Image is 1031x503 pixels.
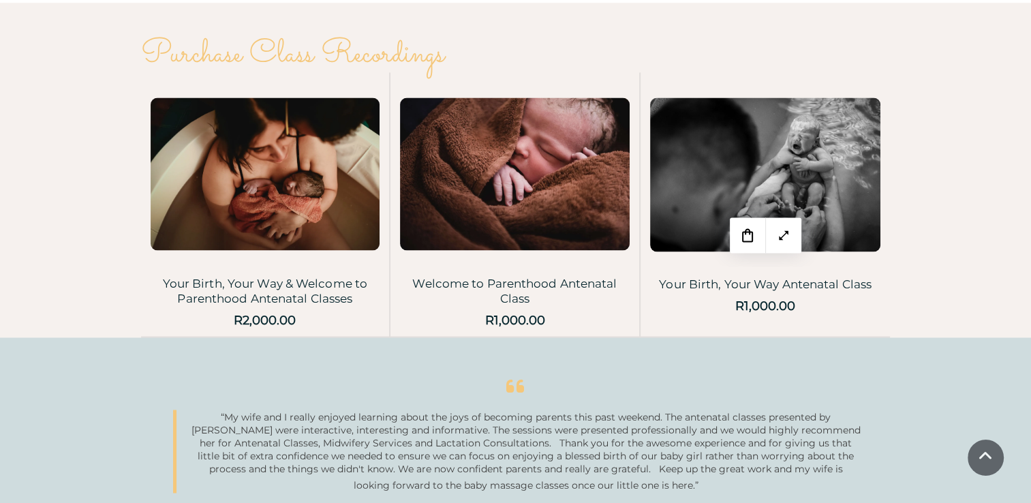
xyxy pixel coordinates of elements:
[659,277,872,291] a: Your Birth, Your Way Antenatal Class
[163,277,367,305] a: Your Birth, Your Way & Welcome to Parenthood Antenatal Classes
[484,313,544,328] a: R1,000.00
[191,410,861,491] span: “My wife and I really enjoyed learning about the joys of becoming parents this past weekend. The ...
[968,440,1004,476] a: Scroll To Top
[735,299,795,314] a: R1,000.00
[234,313,296,328] a: R2,000.00
[141,31,444,78] span: Purchase Class Recordings
[412,277,617,305] a: Welcome to Parenthood Antenatal Class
